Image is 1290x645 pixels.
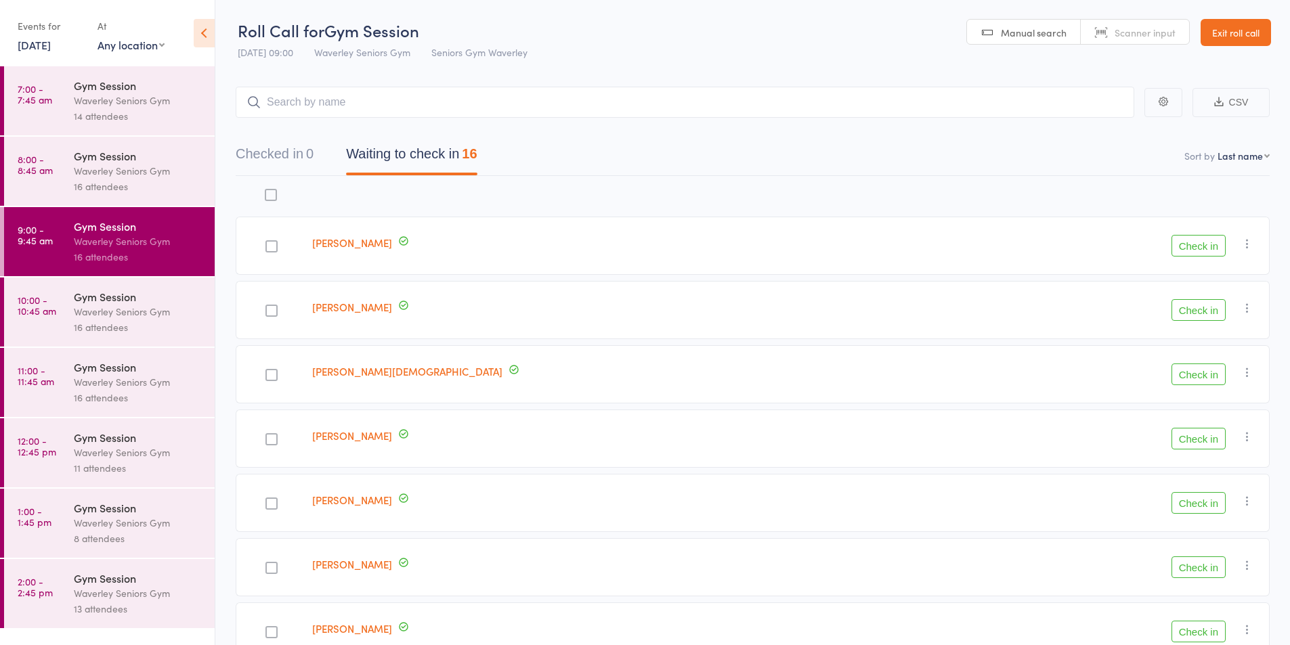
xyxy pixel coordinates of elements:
a: [PERSON_NAME] [312,236,392,250]
button: Check in [1171,556,1226,578]
a: [PERSON_NAME] [312,557,392,571]
div: 13 attendees [74,601,203,617]
time: 2:00 - 2:45 pm [18,576,53,598]
button: Check in [1171,428,1226,449]
div: 16 attendees [74,249,203,265]
div: Any location [98,37,165,52]
div: Waverley Seniors Gym [74,585,203,601]
div: Gym Session [74,571,203,585]
a: 9:00 -9:45 amGym SessionWaverley Seniors Gym16 attendees [4,207,215,276]
div: 8 attendees [74,531,203,546]
div: 16 [462,146,477,161]
a: [PERSON_NAME] [312,300,392,314]
time: 7:00 - 7:45 am [18,83,52,105]
button: Checked in0 [236,139,314,175]
label: Sort by [1184,149,1215,162]
a: [DATE] [18,37,51,52]
a: [PERSON_NAME] [312,493,392,507]
div: 16 attendees [74,179,203,194]
button: CSV [1192,88,1270,117]
a: [PERSON_NAME] [312,428,392,443]
div: 11 attendees [74,460,203,476]
input: Search by name [236,87,1134,118]
button: Check in [1171,492,1226,514]
time: 10:00 - 10:45 am [18,294,56,316]
a: 10:00 -10:45 amGym SessionWaverley Seniors Gym16 attendees [4,277,215,347]
a: 11:00 -11:45 amGym SessionWaverley Seniors Gym16 attendees [4,348,215,417]
a: 7:00 -7:45 amGym SessionWaverley Seniors Gym14 attendees [4,66,215,135]
a: [PERSON_NAME][DEMOGRAPHIC_DATA] [312,364,502,378]
div: Waverley Seniors Gym [74,515,203,531]
time: 11:00 - 11:45 am [18,365,54,386]
div: Waverley Seniors Gym [74,445,203,460]
span: Seniors Gym Waverley [431,45,528,59]
span: Roll Call for [238,19,324,41]
time: 8:00 - 8:45 am [18,154,53,175]
div: Gym Session [74,359,203,374]
button: Waiting to check in16 [346,139,477,175]
div: 14 attendees [74,108,203,124]
span: Manual search [1001,26,1067,39]
a: 2:00 -2:45 pmGym SessionWaverley Seniors Gym13 attendees [4,559,215,628]
button: Check in [1171,235,1226,257]
span: Gym Session [324,19,419,41]
a: 1:00 -1:45 pmGym SessionWaverley Seniors Gym8 attendees [4,489,215,558]
span: Waverley Seniors Gym [314,45,410,59]
div: Gym Session [74,500,203,515]
div: 16 attendees [74,390,203,405]
div: At [98,15,165,37]
button: Check in [1171,621,1226,642]
div: Gym Session [74,430,203,445]
a: Exit roll call [1201,19,1271,46]
div: Waverley Seniors Gym [74,233,203,249]
div: 0 [306,146,314,161]
div: Gym Session [74,78,203,93]
div: Gym Session [74,148,203,163]
div: Waverley Seniors Gym [74,93,203,108]
time: 1:00 - 1:45 pm [18,506,51,527]
span: Scanner input [1115,26,1176,39]
div: Gym Session [74,219,203,233]
div: Gym Session [74,289,203,304]
a: [PERSON_NAME] [312,621,392,636]
button: Check in [1171,299,1226,321]
span: [DATE] 09:00 [238,45,293,59]
div: Waverley Seniors Gym [74,304,203,319]
div: Events for [18,15,84,37]
button: Check in [1171,363,1226,385]
a: 8:00 -8:45 amGym SessionWaverley Seniors Gym16 attendees [4,137,215,206]
time: 12:00 - 12:45 pm [18,435,56,457]
div: Waverley Seniors Gym [74,374,203,390]
time: 9:00 - 9:45 am [18,224,53,246]
div: 16 attendees [74,319,203,335]
div: Last name [1218,149,1263,162]
a: 12:00 -12:45 pmGym SessionWaverley Seniors Gym11 attendees [4,418,215,487]
div: Waverley Seniors Gym [74,163,203,179]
